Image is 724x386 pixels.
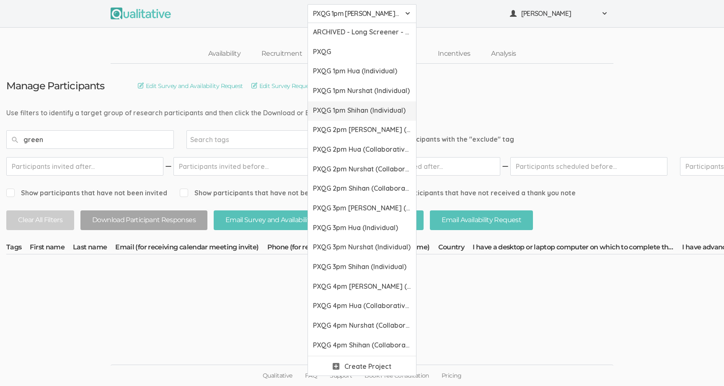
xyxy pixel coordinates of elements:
span: PXQG 1pm Nurshat (Individual) [313,86,411,96]
a: Edit Survey and Availability Request [138,81,243,91]
a: PXQG 2pm [PERSON_NAME] (Collaborative) [308,121,416,140]
a: Pricing [435,365,468,386]
th: Last name [73,243,115,254]
a: Analysis [481,45,526,63]
button: [PERSON_NAME] [504,4,613,23]
input: Search tags [190,134,243,145]
a: Create Project [308,356,416,376]
a: Incentives [427,45,481,63]
span: ARCHIVED - Long Screener - PXQG 1pm Hua (Individual) [313,27,411,37]
a: FAQ [299,365,323,386]
a: PXQG 2pm Nurshat (Collaborative) [308,160,416,180]
a: PXQG 3pm Shihan (Individual) [308,258,416,277]
input: Participants invited before... [173,157,331,176]
img: Qualitative [111,8,171,19]
a: PXQG 4pm Shihan (Collaborative) [308,336,416,356]
a: Edit Survey Request [251,81,314,91]
a: ARCHIVED - Long Screener - PXQG 1pm Hua (Individual) [308,23,416,43]
span: PXQG 3pm Hua (Individual) [313,223,411,233]
th: Phone (for receiving text to confirm meeting time) [267,243,438,254]
a: Recruitment [251,45,313,63]
a: PXQG 1pm Hua (Individual) [308,62,416,82]
span: PXQG 2pm Hua (Collaborative) [313,145,411,154]
button: Email Availability Request [430,210,533,230]
a: Qualitative [256,365,299,386]
a: PXQG 1pm Nurshat (Individual) [308,82,416,101]
span: Show participants with the "exclude" tag [367,135,514,144]
th: First name [30,243,73,254]
input: Participants scheduled before... [510,157,667,176]
span: PXQG 4pm [PERSON_NAME] (Collaborative) [313,282,411,291]
th: Tags [6,243,30,254]
a: PXQG 3pm Hua (Individual) [308,219,416,238]
span: [PERSON_NAME] [521,9,597,18]
th: I have a desktop or laptop computer on which to complete the session [473,243,682,254]
input: Participants scheduled after... [343,157,500,176]
span: PXQG 1pm [PERSON_NAME] (Individual) [313,9,400,18]
span: PXQG [313,47,411,57]
span: Show participants that have not been interviewed [180,188,357,198]
a: PXQG 3pm Nurshat (Individual) [308,238,416,258]
span: Show participants that have not received a thank you note [370,188,576,198]
span: PXQG 2pm Nurshat (Collaborative) [313,164,411,174]
th: Email (for receiving calendar meeting invite) [115,243,267,254]
a: PXQG [308,43,416,62]
span: PXQG 4pm Shihan (Collaborative) [313,340,411,350]
span: PXQG 3pm Shihan (Individual) [313,262,411,272]
span: PXQG 2pm [PERSON_NAME] (Collaborative) [313,125,411,135]
img: dash.svg [501,157,509,176]
span: PXQG 2pm Shihan (Collaborative) [313,184,411,193]
a: PXQG 4pm Hua (Collaborative) [308,297,416,316]
span: PXQG 4pm Hua (Collaborative) [313,301,411,311]
h3: Manage Participants [6,80,104,91]
a: Availability [198,45,251,63]
span: PXQG 3pm Nurshat (Individual) [313,242,411,252]
button: Download Participant Responses [80,210,207,230]
span: PXQG 4pm Nurshat (Collaborative) [313,321,411,330]
span: Create Project [344,362,391,371]
a: PXQG 3pm [PERSON_NAME] (Individual) [308,199,416,219]
span: PXQG 1pm Hua (Individual) [313,66,411,76]
a: PXQG 4pm Nurshat (Collaborative) [308,316,416,336]
a: PXQG 4pm [PERSON_NAME] (Collaborative) [308,277,416,297]
span: PXQG 1pm Shihan (Individual) [313,106,411,115]
span: PXQG 3pm [PERSON_NAME] (Individual) [313,203,411,213]
img: dash.svg [164,157,173,176]
input: Participants invited after... [6,157,163,176]
th: Country [438,243,473,254]
button: Clear All Filters [6,210,74,230]
button: PXQG 1pm [PERSON_NAME] (Individual) [308,4,416,23]
img: plus.svg [333,363,339,370]
a: PXQG 1pm Shihan (Individual) [308,101,416,121]
span: Show participants that have not been invited [6,188,167,198]
iframe: Chat Widget [682,346,724,386]
a: PXQG 2pm Shihan (Collaborative) [308,179,416,199]
input: Search participants [6,130,174,149]
a: PXQG 2pm Hua (Collaborative) [308,140,416,160]
button: Email Survey and Availability Request [214,210,353,230]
